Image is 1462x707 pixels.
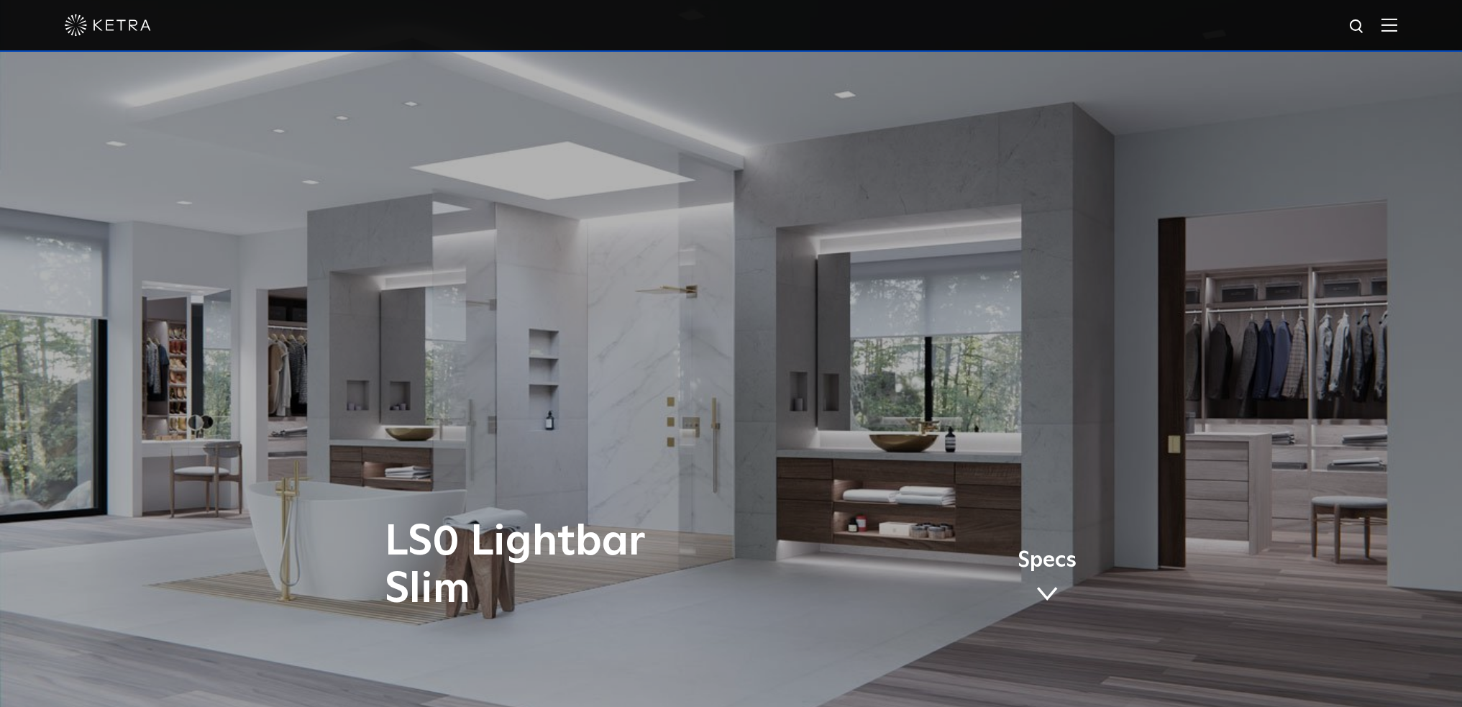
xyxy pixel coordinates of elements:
img: Hamburger%20Nav.svg [1381,18,1397,32]
span: Specs [1018,550,1077,571]
h1: LS0 Lightbar Slim [385,519,791,614]
img: ketra-logo-2019-white [65,14,151,36]
img: search icon [1348,18,1366,36]
a: Specs [1018,550,1077,606]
